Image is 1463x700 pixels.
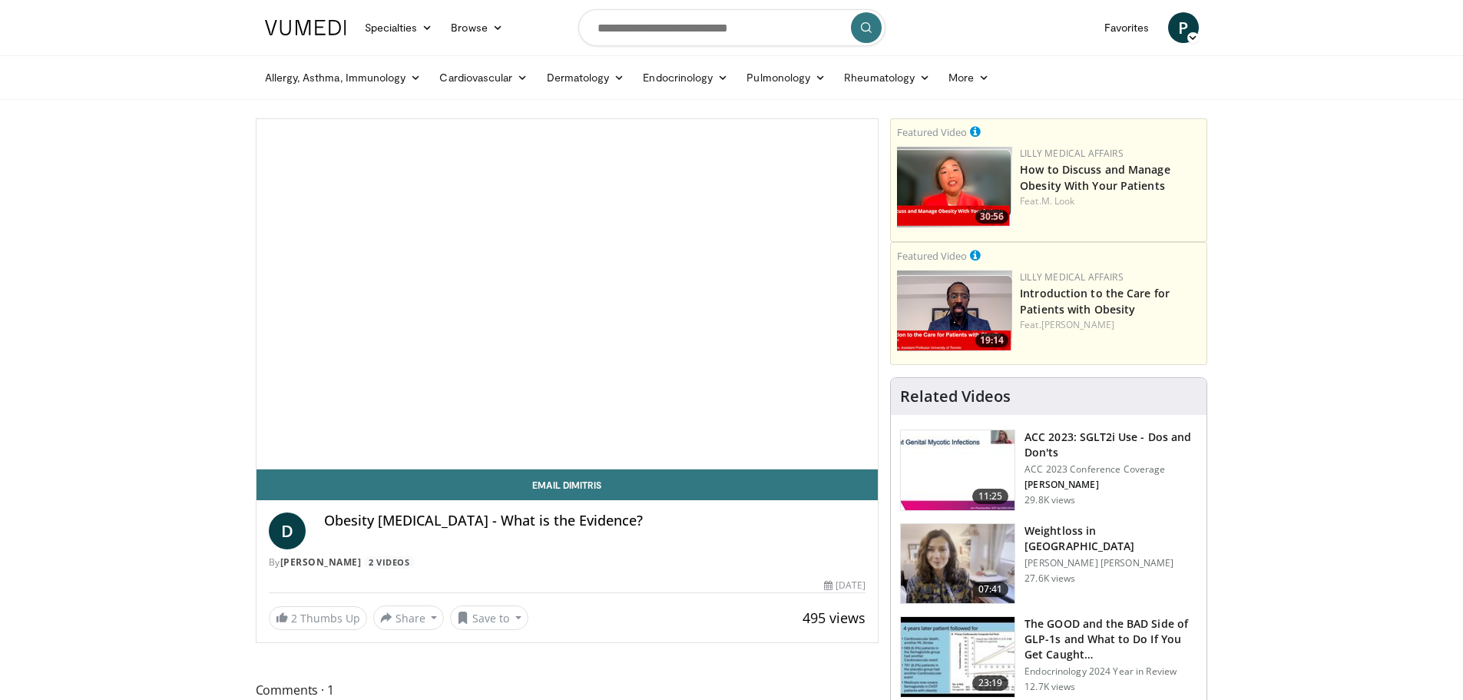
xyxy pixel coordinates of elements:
span: 19:14 [975,333,1008,347]
span: 23:19 [972,675,1009,691]
a: 2 Thumbs Up [269,606,367,630]
a: How to Discuss and Manage Obesity With Your Patients [1020,162,1170,193]
a: Pulmonology [737,62,835,93]
span: Comments 1 [256,680,879,700]
small: Featured Video [897,249,967,263]
h3: The GOOD and the BAD Side of GLP-1s and What to Do If You Get Caught… [1024,616,1197,662]
small: Featured Video [897,125,967,139]
span: 30:56 [975,210,1008,224]
a: Email Dimitris [257,469,879,500]
a: [PERSON_NAME] [1041,318,1114,331]
img: VuMedi Logo [265,20,346,35]
div: By [269,556,866,569]
a: Lilly Medical Affairs [1020,147,1124,160]
p: 27.6K views [1024,572,1075,585]
div: Feat. [1020,194,1200,208]
h4: Related Videos [900,387,1011,406]
a: Allergy, Asthma, Immunology [256,62,431,93]
img: 756cb5e3-da60-49d4-af2c-51c334342588.150x105_q85_crop-smart_upscale.jpg [901,617,1015,697]
input: Search topics, interventions [578,9,885,46]
p: [PERSON_NAME] [PERSON_NAME] [1024,557,1197,569]
a: 07:41 Weightloss in [GEOGRAPHIC_DATA] [PERSON_NAME] [PERSON_NAME] 27.6K views [900,523,1197,605]
a: Favorites [1095,12,1159,43]
a: D [269,513,306,549]
h3: Weightloss in [GEOGRAPHIC_DATA] [1024,523,1197,554]
span: 07:41 [972,582,1009,597]
a: 23:19 The GOOD and the BAD Side of GLP-1s and What to Do If You Get Caught… Endocrinology 2024 Ye... [900,616,1197,698]
a: 30:56 [897,147,1012,227]
h3: ACC 2023: SGLT2i Use - Dos and Don'ts [1024,430,1197,460]
a: 19:14 [897,270,1012,351]
video-js: Video Player [257,119,879,469]
p: [PERSON_NAME] [1024,479,1197,491]
div: [DATE] [824,579,866,592]
div: Feat. [1020,318,1200,332]
button: Share [373,605,445,630]
img: c98a6a29-1ea0-4bd5-8cf5-4d1e188984a7.png.150x105_q85_crop-smart_upscale.png [897,147,1012,227]
a: [PERSON_NAME] [280,556,362,569]
a: M. Look [1041,194,1075,207]
p: 29.8K views [1024,494,1075,506]
img: 9983fed1-7565-45be-8934-aef1103ce6e2.150x105_q85_crop-smart_upscale.jpg [901,524,1015,604]
img: acc2e291-ced4-4dd5-b17b-d06994da28f3.png.150x105_q85_crop-smart_upscale.png [897,270,1012,351]
a: Introduction to the Care for Patients with Obesity [1020,286,1170,317]
a: Cardiovascular [430,62,537,93]
span: 11:25 [972,489,1009,504]
a: 2 Videos [364,556,415,569]
img: 9258cdf1-0fbf-450b-845f-99397d12d24a.150x105_q85_crop-smart_upscale.jpg [901,430,1015,510]
span: 495 views [803,609,866,627]
p: Endocrinology 2024 Year in Review [1024,665,1197,678]
button: Save to [450,605,528,630]
h4: Obesity [MEDICAL_DATA] - What is the Evidence? [324,513,866,529]
span: 2 [291,611,297,625]
a: P [1168,12,1199,43]
a: Rheumatology [835,62,939,93]
p: 12.7K views [1024,681,1075,693]
a: Endocrinology [634,62,737,93]
p: ACC 2023 Conference Coverage [1024,463,1197,476]
a: Lilly Medical Affairs [1020,270,1124,284]
a: Dermatology [538,62,634,93]
a: 11:25 ACC 2023: SGLT2i Use - Dos and Don'ts ACC 2023 Conference Coverage [PERSON_NAME] 29.8K views [900,430,1197,511]
a: Specialties [356,12,442,43]
a: More [939,62,998,93]
a: Browse [442,12,512,43]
